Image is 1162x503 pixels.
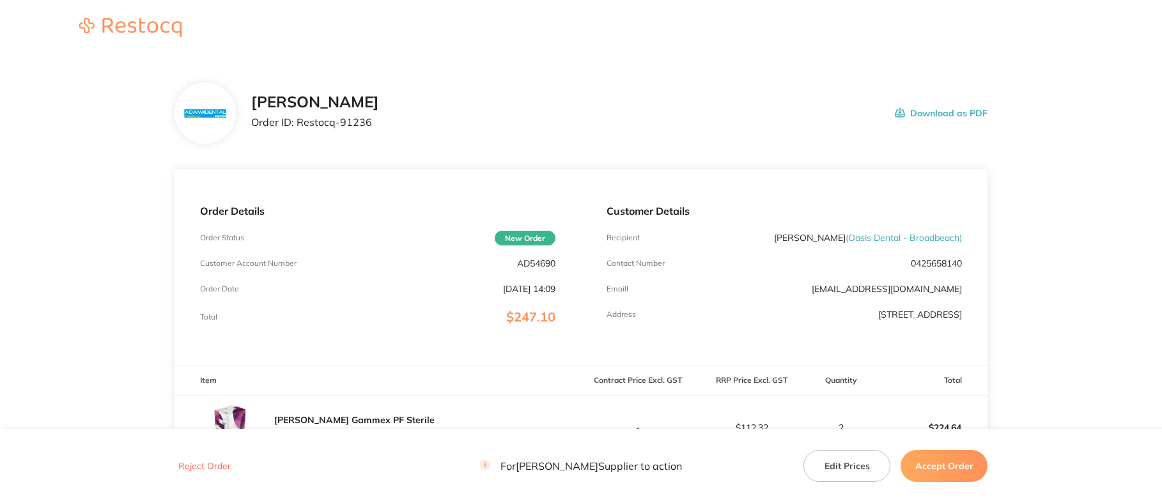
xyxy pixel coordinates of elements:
p: $112.32 [695,422,808,433]
a: [PERSON_NAME] Gammex PF Sterile [274,414,435,426]
img: N3hiYW42Mg [184,109,226,118]
p: For [PERSON_NAME] Supplier to action [480,460,682,472]
button: Download as PDF [895,93,988,133]
p: Recipient [607,233,640,242]
p: [PERSON_NAME] [774,233,962,243]
p: Order Date [200,284,239,293]
p: $224.64 [874,412,987,443]
p: Customer Account Number [200,259,297,268]
button: Edit Prices [803,450,890,482]
button: Reject Order [174,461,235,472]
p: Order Status [200,233,244,242]
p: AD54690 [517,258,555,268]
th: Quantity [809,366,874,396]
img: Restocq logo [66,18,194,37]
p: - [582,422,694,433]
p: Order ID: Restocq- 91236 [251,116,379,128]
p: Customer Details [607,205,962,217]
p: [STREET_ADDRESS] [878,309,962,320]
span: $247.10 [506,309,555,325]
p: Emaill [607,284,628,293]
p: Total [200,313,217,321]
p: 0425658140 [911,258,962,268]
p: Order Details [200,205,555,217]
a: [EMAIL_ADDRESS][DOMAIN_NAME] [812,283,962,295]
span: ( Oasis Dental - Broadbeach ) [846,232,962,244]
img: czlkdWxrbQ [200,396,264,460]
p: Address [607,310,636,319]
span: New Order [495,231,555,245]
h2: [PERSON_NAME] [251,93,379,111]
button: Accept Order [901,450,988,482]
p: [DATE] 14:09 [503,284,555,294]
th: RRP Price Excl. GST [695,366,809,396]
p: Contact Number [607,259,665,268]
th: Contract Price Excl. GST [581,366,695,396]
th: Item [174,366,581,396]
th: Total [874,366,988,396]
p: 2 [809,422,873,433]
a: Restocq logo [66,18,194,39]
